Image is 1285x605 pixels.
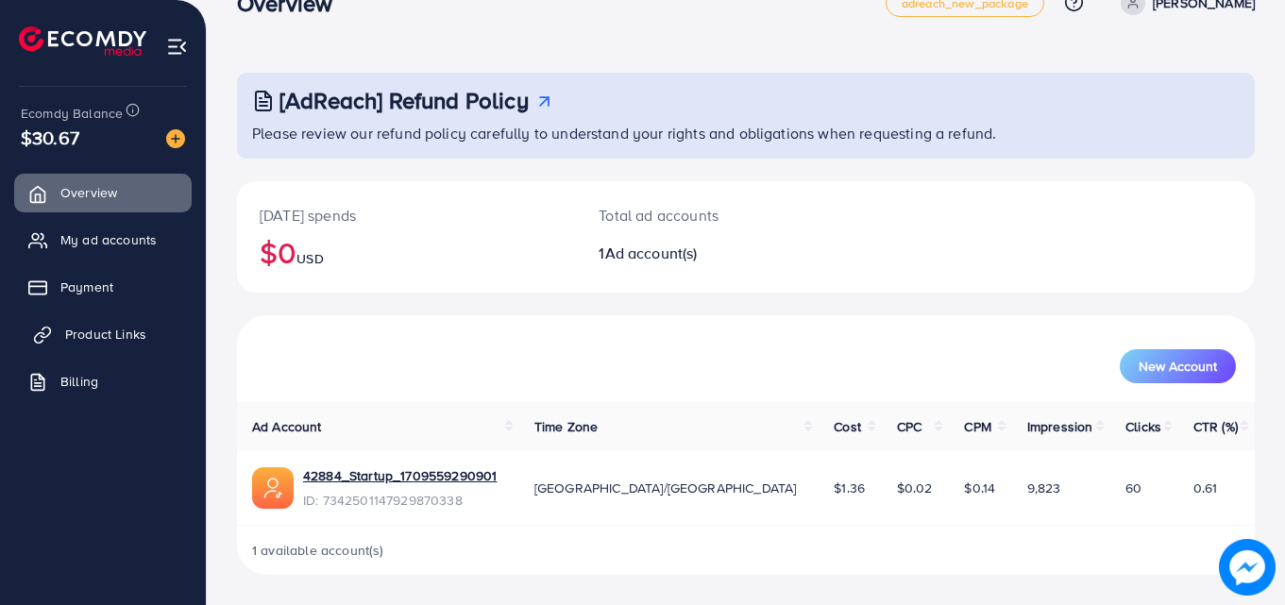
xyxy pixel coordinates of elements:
[303,466,497,485] a: 42884_Startup_1709559290901
[1027,417,1093,436] span: Impression
[1193,479,1218,497] span: 0.61
[897,417,921,436] span: CPC
[1125,479,1141,497] span: 60
[252,122,1243,144] p: Please review our refund policy carefully to understand your rights and obligations when requesti...
[166,36,188,58] img: menu
[1193,417,1238,436] span: CTR (%)
[19,26,146,56] img: logo
[279,87,529,114] h3: [AdReach] Refund Policy
[260,204,553,227] p: [DATE] spends
[21,104,123,123] span: Ecomdy Balance
[14,315,192,353] a: Product Links
[21,124,79,151] span: $30.67
[599,204,808,227] p: Total ad accounts
[834,479,865,497] span: $1.36
[1139,360,1217,373] span: New Account
[60,183,117,202] span: Overview
[252,541,384,560] span: 1 available account(s)
[834,417,861,436] span: Cost
[1219,539,1276,596] img: image
[14,221,192,259] a: My ad accounts
[14,174,192,211] a: Overview
[252,467,294,509] img: ic-ads-acc.e4c84228.svg
[1027,479,1061,497] span: 9,823
[964,479,995,497] span: $0.14
[252,417,322,436] span: Ad Account
[65,325,146,344] span: Product Links
[303,491,497,510] span: ID: 7342501147929870338
[599,244,808,262] h2: 1
[60,277,113,296] span: Payment
[296,249,323,268] span: USD
[1120,349,1236,383] button: New Account
[1125,417,1161,436] span: Clicks
[534,417,598,436] span: Time Zone
[897,479,933,497] span: $0.02
[260,234,553,270] h2: $0
[964,417,990,436] span: CPM
[14,268,192,306] a: Payment
[60,372,98,391] span: Billing
[14,362,192,400] a: Billing
[166,129,185,148] img: image
[60,230,157,249] span: My ad accounts
[605,243,698,263] span: Ad account(s)
[534,479,797,497] span: [GEOGRAPHIC_DATA]/[GEOGRAPHIC_DATA]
